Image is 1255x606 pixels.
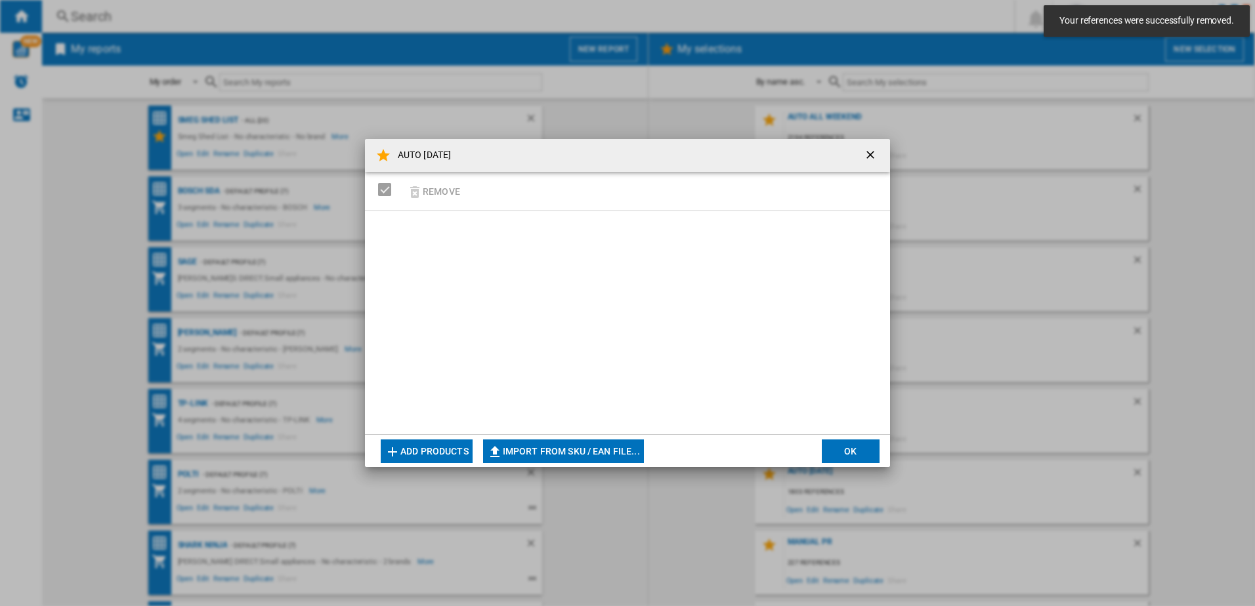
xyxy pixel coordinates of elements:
button: getI18NText('BUTTONS.CLOSE_DIALOG') [859,142,885,169]
button: Remove [403,176,464,207]
ng-md-icon: getI18NText('BUTTONS.CLOSE_DIALOG') [864,148,880,164]
button: Add products [381,439,473,463]
md-checkbox: SELECTIONS.EDITION_POPUP.SELECT_DESELECT [378,178,398,200]
h4: AUTO [DATE] [391,149,451,162]
button: Import from SKU / EAN file... [483,439,644,463]
button: OK [822,439,880,463]
span: Your references were successfully removed. [1055,14,1238,28]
